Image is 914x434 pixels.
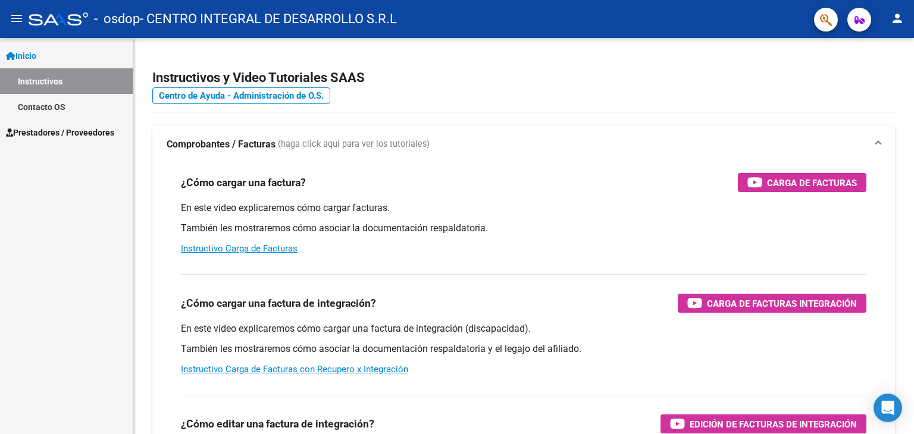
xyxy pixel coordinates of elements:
span: - CENTRO INTEGRAL DE DESARROLLO S.R.L [140,6,397,32]
span: Inicio [6,49,36,62]
span: Prestadores / Proveedores [6,126,114,139]
span: - osdop [94,6,140,32]
span: Edición de Facturas de integración [690,417,857,432]
button: Carga de Facturas Integración [678,294,866,313]
p: En este video explicaremos cómo cargar una factura de integración (discapacidad). [181,322,866,335]
h2: Instructivos y Video Tutoriales SAAS [152,67,895,89]
span: Carga de Facturas Integración [707,296,857,311]
p: En este video explicaremos cómo cargar facturas. [181,202,866,215]
p: También les mostraremos cómo asociar la documentación respaldatoria y el legajo del afiliado. [181,342,866,356]
a: Instructivo Carga de Facturas con Recupero x Integración [181,364,408,375]
h3: ¿Cómo cargar una factura de integración? [181,295,376,312]
span: Carga de Facturas [767,175,857,190]
div: Open Intercom Messenger [874,394,902,422]
p: También les mostraremos cómo asociar la documentación respaldatoria. [181,222,866,235]
span: (haga click aquí para ver los tutoriales) [278,138,430,151]
h3: ¿Cómo editar una factura de integración? [181,416,374,432]
mat-expansion-panel-header: Comprobantes / Facturas (haga click aquí para ver los tutoriales) [152,125,895,163]
a: Centro de Ayuda - Administración de O.S. [152,87,330,104]
a: Instructivo Carga de Facturas [181,243,298,254]
h3: ¿Cómo cargar una factura? [181,174,306,191]
mat-icon: person [890,11,904,26]
mat-icon: menu [10,11,24,26]
strong: Comprobantes / Facturas [167,138,276,151]
button: Carga de Facturas [738,173,866,192]
button: Edición de Facturas de integración [661,414,866,433]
